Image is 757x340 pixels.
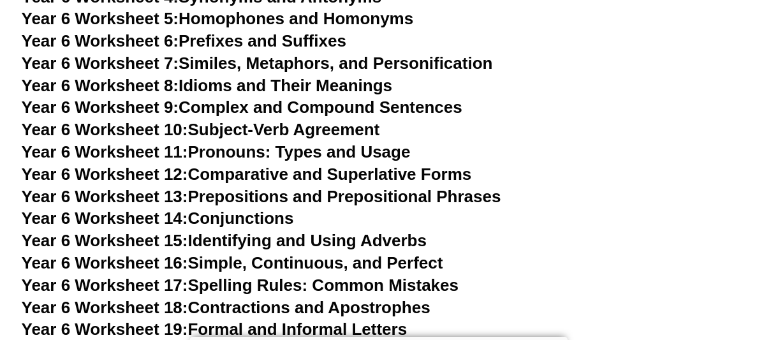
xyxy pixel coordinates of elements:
span: Year 6 Worksheet 13: [22,187,188,206]
a: Year 6 Worksheet 18:Contractions and Apostrophes [22,298,430,317]
span: Year 6 Worksheet 6: [22,31,179,50]
span: Year 6 Worksheet 5: [22,9,179,28]
a: Year 6 Worksheet 9:Complex and Compound Sentences [22,98,462,117]
span: Year 6 Worksheet 17: [22,276,188,295]
span: Year 6 Worksheet 12: [22,165,188,184]
span: Year 6 Worksheet 8: [22,76,179,95]
a: Year 6 Worksheet 6:Prefixes and Suffixes [22,31,346,50]
span: Year 6 Worksheet 18: [22,298,188,317]
span: Year 6 Worksheet 16: [22,253,188,272]
a: Year 6 Worksheet 15:Identifying and Using Adverbs [22,231,427,250]
span: Year 6 Worksheet 15: [22,231,188,250]
a: Year 6 Worksheet 10:Subject-Verb Agreement [22,120,380,139]
iframe: Chat Widget [693,279,757,340]
a: Year 6 Worksheet 14:Conjunctions [22,209,294,228]
span: Year 6 Worksheet 9: [22,98,179,117]
a: Year 6 Worksheet 16:Simple, Continuous, and Perfect [22,253,443,272]
a: Year 6 Worksheet 11:Pronouns: Types and Usage [22,142,411,161]
a: Year 6 Worksheet 7:Similes, Metaphors, and Personification [22,54,493,73]
span: Year 6 Worksheet 10: [22,120,188,139]
span: Year 6 Worksheet 19: [22,320,188,339]
a: Year 6 Worksheet 8:Idioms and Their Meanings [22,76,392,95]
a: Year 6 Worksheet 13:Prepositions and Prepositional Phrases [22,187,501,206]
a: Year 6 Worksheet 5:Homophones and Homonyms [22,9,414,28]
span: Year 6 Worksheet 11: [22,142,188,161]
span: Year 6 Worksheet 7: [22,54,179,73]
a: Year 6 Worksheet 19:Formal and Informal Letters [22,320,408,339]
a: Year 6 Worksheet 17:Spelling Rules: Common Mistakes [22,276,459,295]
a: Year 6 Worksheet 12:Comparative and Superlative Forms [22,165,472,184]
span: Year 6 Worksheet 14: [22,209,188,228]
